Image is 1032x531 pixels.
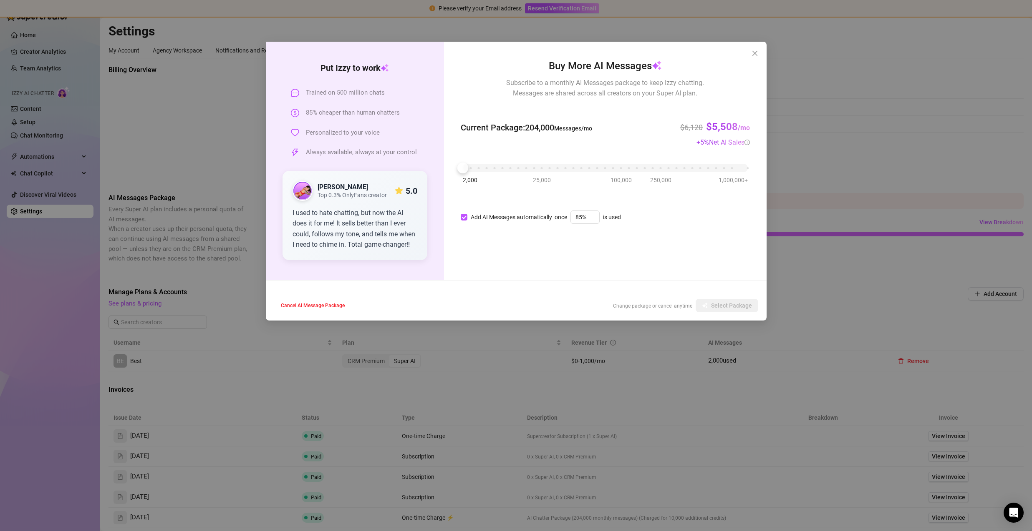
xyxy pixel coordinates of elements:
[554,125,592,132] span: Messages/mo
[281,303,345,308] span: Cancel AI Message Package
[306,148,417,158] span: Always available, always at your control
[462,175,477,185] span: 2,000
[738,124,750,132] span: /mo
[293,182,312,200] img: public
[320,63,389,73] strong: Put Izzy to work
[291,128,299,137] span: heart
[306,108,400,118] span: 85% cheaper than human chatters
[318,192,387,199] span: Top 0.3% OnlyFans creator
[532,175,550,185] span: 25,000
[752,50,758,57] span: close
[1004,503,1024,523] div: Open Intercom Messenger
[394,187,403,195] span: star
[405,186,417,196] strong: 5.0
[696,138,750,146] span: + 5 %
[610,175,631,185] span: 100,000
[744,140,750,145] span: info-circle
[293,208,417,250] div: I used to hate chatting, but now the AI does it for me! It sells better than I ever could, follow...
[680,123,703,132] del: $6,120
[460,121,592,134] span: Current Package : 204,000
[603,213,621,222] span: is used
[470,213,552,222] div: Add AI Messages automatically
[554,213,567,222] span: once
[306,128,380,138] span: Personalized to your voice
[291,148,299,157] span: thunderbolt
[506,78,704,98] span: Subscribe to a monthly AI Messages package to keep Izzy chatting. Messages are shared across all ...
[613,303,692,309] span: Change package or cancel anytime
[748,47,762,60] button: Close
[318,183,368,191] strong: [PERSON_NAME]
[306,88,385,98] span: Trained on 500 million chats
[291,89,299,97] span: message
[650,175,671,185] span: 250,000
[696,299,758,312] button: Select Package
[274,299,351,312] button: Cancel AI Message Package
[719,175,748,185] span: 1,000,000+
[748,50,762,57] span: Close
[706,120,750,134] h3: $5,508
[548,58,661,74] span: Buy More AI Messages
[709,137,750,148] div: Net AI Sales
[291,109,299,117] span: dollar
